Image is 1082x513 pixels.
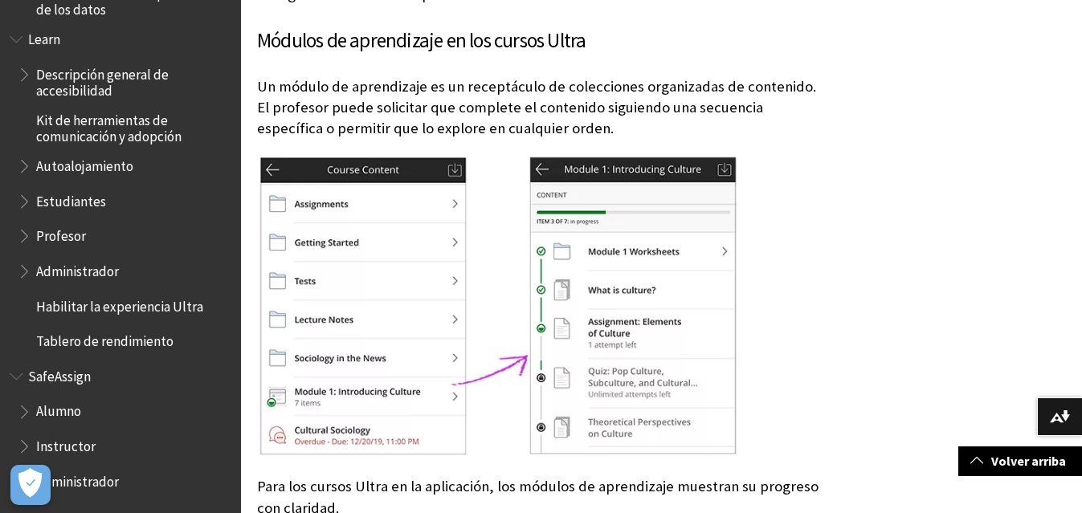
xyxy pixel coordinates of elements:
[958,446,1082,476] a: Volver arriba
[36,153,133,174] span: Autoalojamiento
[36,61,230,99] span: Descripción general de accesibilidad
[36,107,230,145] span: Kit de herramientas de comunicación y adopción
[28,26,60,47] span: Learn
[257,26,828,56] h3: Módulos de aprendizaje en los cursos Ultra
[36,188,106,210] span: Estudiantes
[36,468,119,490] span: Administrador
[36,328,174,349] span: Tablero de rendimiento
[10,465,51,505] button: Abrir preferencias
[36,398,81,420] span: Alumno
[36,222,86,244] span: Profesor
[257,76,828,140] p: Un módulo de aprendizaje es un receptáculo de colecciones organizadas de contenido. El profesor p...
[36,293,203,315] span: Habilitar la experiencia Ultra
[28,363,91,385] span: SafeAssign
[10,26,231,355] nav: Book outline for Blackboard Learn Help
[36,258,119,279] span: Administrador
[36,433,96,454] span: Instructor
[10,363,231,495] nav: Book outline for Blackboard SafeAssign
